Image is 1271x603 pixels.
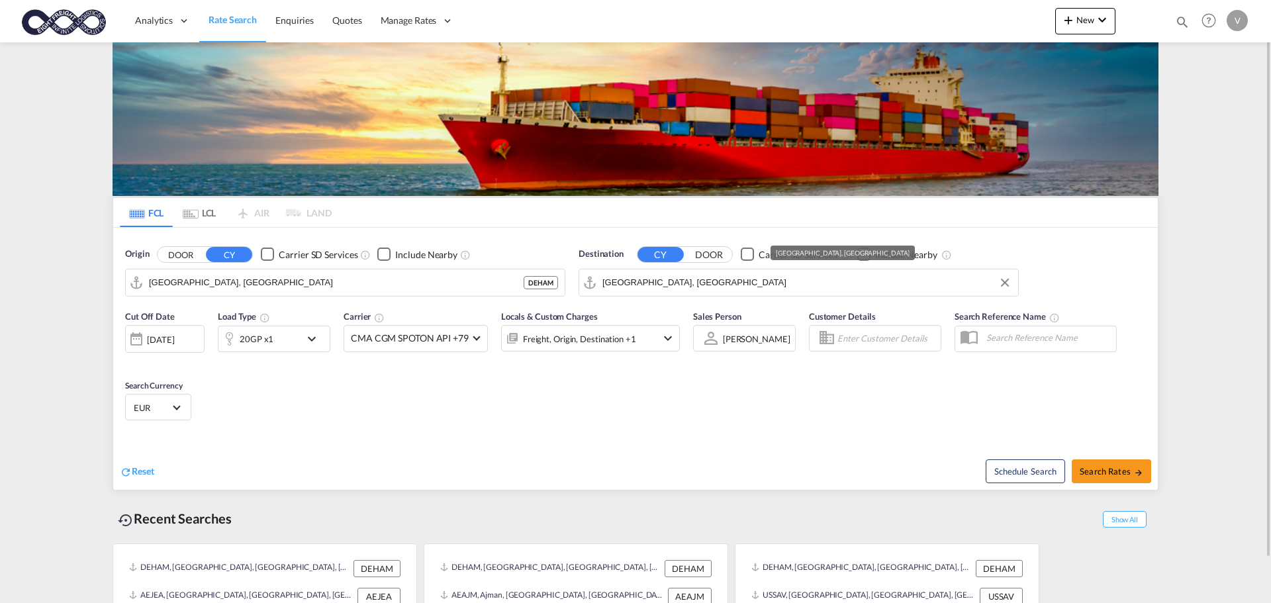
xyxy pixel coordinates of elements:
span: Sales Person [693,311,741,322]
md-select: Select Currency: € EUREuro [132,398,184,417]
button: CY [637,247,684,262]
md-input-container: Jebel Ali, AEJEA [579,269,1018,296]
input: Search by Port [149,273,524,293]
div: [DATE] [147,334,174,346]
span: Manage Rates [381,14,437,27]
div: DEHAM, Hamburg, Germany, Western Europe, Europe [440,560,661,577]
div: DEHAM [665,560,712,577]
button: Note: By default Schedule search will only considerorigin ports, destination ports and cut off da... [986,459,1065,483]
md-input-container: Hamburg, DEHAM [126,269,565,296]
md-icon: icon-information-outline [259,312,270,323]
md-icon: Unchecked: Search for CY (Container Yard) services for all selected carriers.Checked : Search for... [360,250,371,260]
span: Cut Off Date [125,311,175,322]
md-icon: Unchecked: Ignores neighbouring ports when fetching rates.Checked : Includes neighbouring ports w... [460,250,471,260]
div: [GEOGRAPHIC_DATA], [GEOGRAPHIC_DATA] [776,246,910,260]
span: Help [1198,9,1220,32]
input: Enter Customer Details [837,328,937,348]
span: Origin [125,248,149,261]
md-tab-item: LCL [173,198,226,227]
md-checkbox: Checkbox No Ink [261,248,357,261]
div: DEHAM, Hamburg, Germany, Western Europe, Europe [129,560,350,577]
div: V [1227,10,1248,31]
div: 20GP x1icon-chevron-down [218,326,330,352]
div: DEHAM [976,560,1023,577]
button: Search Ratesicon-arrow-right [1072,459,1151,483]
md-icon: icon-chevron-down [660,330,676,346]
md-icon: icon-plus 400-fg [1060,12,1076,28]
md-icon: Unchecked: Ignores neighbouring ports when fetching rates.Checked : Includes neighbouring ports w... [941,250,952,260]
button: Clear Input [995,273,1015,293]
span: Search Reference Name [955,311,1060,322]
md-pagination-wrapper: Use the left and right arrow keys to navigate between tabs [120,198,332,227]
div: 20GP x1 [240,330,273,348]
span: Reset [132,465,154,477]
span: Carrier [344,311,385,322]
span: Rate Search [209,14,257,25]
md-icon: The selected Trucker/Carrierwill be displayed in the rate results If the rates are from another f... [374,312,385,323]
span: Search Rates [1080,466,1143,477]
div: DEHAM [524,276,558,289]
span: Analytics [135,14,173,27]
span: Enquiries [275,15,314,26]
div: Freight Origin Destination Factory Stuffingicon-chevron-down [501,325,680,351]
md-datepicker: Select [125,351,135,369]
div: DEHAM, Hamburg, Germany, Western Europe, Europe [751,560,972,577]
div: Carrier SD Services [279,248,357,261]
md-tab-item: FCL [120,198,173,227]
span: Load Type [218,311,270,322]
button: CY [206,247,252,262]
md-icon: icon-chevron-down [1094,12,1110,28]
img: LCL+%26+FCL+BACKGROUND.png [113,42,1158,196]
span: New [1060,15,1110,25]
md-icon: icon-backup-restore [118,512,134,528]
span: EUR [134,402,171,414]
md-icon: icon-arrow-right [1134,468,1143,477]
md-checkbox: Checkbox No Ink [741,248,837,261]
div: Recent Searches [113,504,237,533]
md-icon: icon-magnify [1175,15,1190,29]
span: Destination [579,248,624,261]
span: CMA CGM SPOTON API +79 [351,332,469,345]
md-icon: icon-chevron-down [304,331,326,347]
md-select: Sales Person: Vadim Potorac [722,329,792,348]
button: DOOR [158,247,204,262]
span: Show All [1103,511,1147,528]
md-icon: icon-refresh [120,466,132,478]
span: Locals & Custom Charges [501,311,598,322]
div: DEHAM [353,560,400,577]
div: Include Nearby [875,248,937,261]
md-icon: Your search will be saved by the below given name [1049,312,1060,323]
span: Customer Details [809,311,876,322]
div: icon-refreshReset [120,465,154,479]
img: c818b980817911efbdc1a76df449e905.png [20,6,109,36]
div: Include Nearby [395,248,457,261]
div: [PERSON_NAME] [723,334,790,344]
button: icon-plus 400-fgNewicon-chevron-down [1055,8,1115,34]
div: Origin DOOR CY Checkbox No InkUnchecked: Search for CY (Container Yard) services for all selected... [113,228,1158,490]
input: Search by Port [602,273,1012,293]
div: Carrier SD Services [759,248,837,261]
span: Search Currency [125,381,183,391]
div: icon-magnify [1175,15,1190,34]
div: [DATE] [125,325,205,353]
md-checkbox: Checkbox No Ink [377,248,457,261]
button: DOOR [686,247,732,262]
input: Search Reference Name [980,328,1116,348]
div: Freight Origin Destination Factory Stuffing [523,330,636,348]
div: Help [1198,9,1227,33]
span: Quotes [332,15,361,26]
md-checkbox: Checkbox No Ink [857,248,937,261]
